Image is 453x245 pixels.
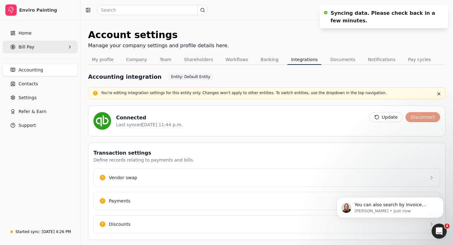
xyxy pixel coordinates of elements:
[222,54,252,65] button: Workflows
[22,75,59,82] div: [PERSON_NAME]
[97,5,208,15] input: Search
[22,122,59,128] div: [PERSON_NAME]
[100,203,110,207] span: Help
[3,64,78,76] a: Accounting
[364,54,400,65] button: Notifications
[60,122,78,128] div: • [DATE]
[432,224,447,239] iframe: Intercom live chat
[22,168,39,175] div: Quickly
[7,22,20,35] img: Profile image for Evanne
[331,9,435,25] div: Syncing data. Please check back in a few minutes.
[22,98,59,105] div: [PERSON_NAME]
[109,174,137,181] div: Vendor swap
[110,3,122,14] div: Close
[14,203,27,207] span: Home
[60,75,78,82] div: • [DATE]
[101,90,433,96] p: You're editing integration settings for this entity only. Changes won't apply to other entities. ...
[156,54,175,65] button: Team
[60,145,78,151] div: • [DATE]
[19,122,36,129] span: Support
[19,7,75,13] div: Enviro Painting
[42,229,71,235] div: [DATE] 4:26 PM
[47,3,81,14] h1: Messages
[7,185,20,198] img: Profile image for Evanne
[15,229,41,235] div: Started sync:
[29,168,97,180] button: Send us a message
[171,74,210,80] span: Entity: Default Entity
[7,45,20,58] img: Profile image for Evanne
[7,92,20,105] img: Profile image for Evanne
[60,98,78,105] div: • [DATE]
[60,52,78,58] div: • [DATE]
[22,145,59,151] div: [PERSON_NAME]
[22,28,59,35] div: [PERSON_NAME]
[116,114,182,122] div: Connected
[7,69,20,81] img: Profile image for Evanne
[287,54,321,65] button: Integrations
[60,28,81,35] div: • Just now
[257,54,282,65] button: Banking
[42,187,84,212] button: Messages
[22,69,141,74] span: My pleasure [PERSON_NAME]. Have a great weekend!
[327,184,453,228] iframe: Intercom notifications message
[3,119,78,132] button: Support
[88,42,229,49] div: Manage your company settings and profile details here.
[93,157,194,163] div: Define records relating to payments and bills.
[19,30,31,37] span: Home
[84,187,126,212] button: Help
[22,22,119,27] span: You can also search by Invoice number
[93,192,440,210] button: Payments
[19,94,36,101] span: Settings
[22,92,72,97] span: I left them a message!
[3,226,78,237] a: Started sync:[DATE] 4:26 PM
[88,72,162,81] h1: Accounting integration
[22,116,276,121] span: Hey [PERSON_NAME] 👋 Take a look around and if you have any questions, just reply to this message!
[19,81,38,87] span: Contacts
[180,54,217,65] button: Shareholders
[22,162,165,167] span: Hey there! 👋 Welcome to Quickly... What can we help you with?
[109,221,131,228] div: Discounts
[7,115,20,128] img: Profile image for Evanne
[19,67,43,73] span: Accounting
[93,168,440,187] button: Vendor swap
[7,139,20,151] img: Profile image for Evanne
[122,54,151,65] button: Company
[19,44,34,50] span: Bill Pay
[3,77,78,90] a: Contacts
[3,105,78,118] button: Refer & Earn
[19,108,47,115] span: Refer & Earn
[88,54,445,65] nav: Tabs
[445,224,450,229] span: 4
[369,112,403,122] button: Update
[22,46,90,51] span: ok I will let Mesh check thanks
[93,215,440,233] button: Discounts
[404,54,435,65] button: Pay cycles
[327,54,359,65] button: Documents
[116,122,182,128] div: Last synced [DATE] 11:44 p.m.
[51,203,75,207] span: Messages
[88,54,117,65] button: My profile
[88,28,229,42] div: Account settings
[109,198,131,204] div: Payments
[7,162,20,174] img: Profile image for Evanne
[22,139,74,144] span: Rate your conversation
[3,27,78,39] a: Home
[3,41,78,53] button: Bill Pay
[3,91,78,104] a: Settings
[22,185,248,191] span: Hey [PERSON_NAME] 👋 Take a look around and if you have any questions, just reply to this message!
[22,52,59,58] div: [PERSON_NAME]
[93,149,194,157] div: Transaction settings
